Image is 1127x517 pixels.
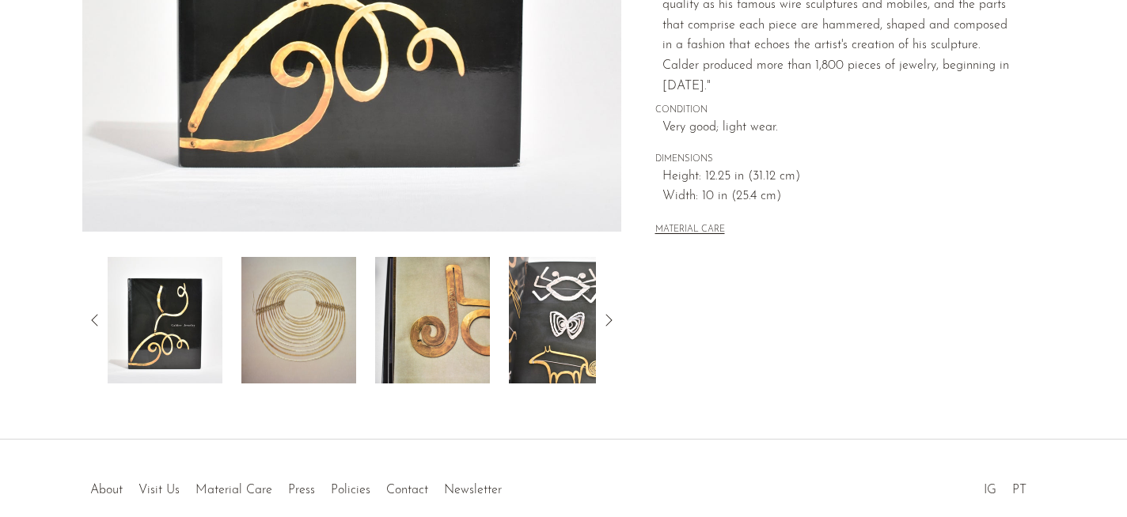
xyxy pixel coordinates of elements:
[655,153,1011,167] span: DIMENSIONS
[655,225,725,236] button: MATERIAL CARE
[90,484,123,496] a: About
[509,257,624,383] img: Calder Jewelry
[331,484,370,496] a: Policies
[655,104,1011,118] span: CONDITION
[82,471,510,501] ul: Quick links
[662,187,1011,207] span: Width: 10 in (25.4 cm)
[139,484,180,496] a: Visit Us
[386,484,428,496] a: Contact
[241,257,356,383] img: Calder Jewelry
[375,257,490,383] img: Calder Jewelry
[662,118,1011,138] span: Very good; light wear.
[195,484,272,496] a: Material Care
[1012,484,1026,496] a: PT
[984,484,996,496] a: IG
[662,167,1011,187] span: Height: 12.25 in (31.12 cm)
[288,484,315,496] a: Press
[976,471,1034,501] ul: Social Medias
[108,257,222,383] img: Calder Jewelry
